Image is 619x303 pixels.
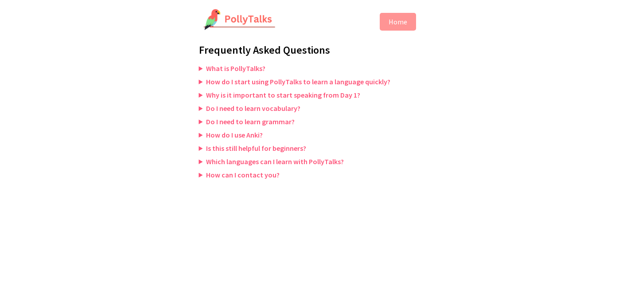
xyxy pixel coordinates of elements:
summary: Do I need to learn vocabulary? [199,104,420,113]
img: PollyTalks Logo [203,9,276,31]
summary: Why is it important to start speaking from Day 1? [199,91,420,99]
summary: How can I contact you? [199,170,420,179]
summary: How do I use Anki? [199,130,420,139]
summary: Do I need to learn grammar? [199,117,420,126]
summary: Which languages can I learn with PollyTalks? [199,157,420,166]
summary: How do I start using PollyTalks to learn a language quickly? [199,77,420,86]
h1: Frequently Asked Questions [199,43,420,57]
summary: What is PollyTalks? [199,64,420,73]
button: Home [380,13,416,31]
summary: Is this still helpful for beginners? [199,144,420,153]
